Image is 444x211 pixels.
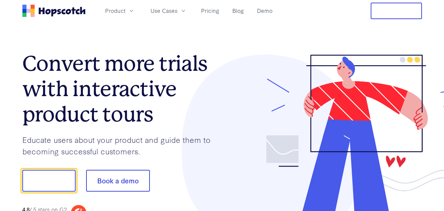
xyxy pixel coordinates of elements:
[86,170,150,192] button: Book a demo
[22,134,222,157] p: Educate users about your product and guide them to becoming successful customers.
[22,51,222,127] h1: Convert more trials with interactive product tours
[22,5,85,17] a: Home
[101,5,139,16] button: Product
[105,7,126,15] span: Product
[230,5,246,16] a: Blog
[254,5,275,16] a: Demo
[22,170,76,192] button: Show me!
[371,3,422,19] button: Free Trial
[151,7,177,15] span: Use Cases
[199,5,222,16] a: Pricing
[147,5,191,16] button: Use Cases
